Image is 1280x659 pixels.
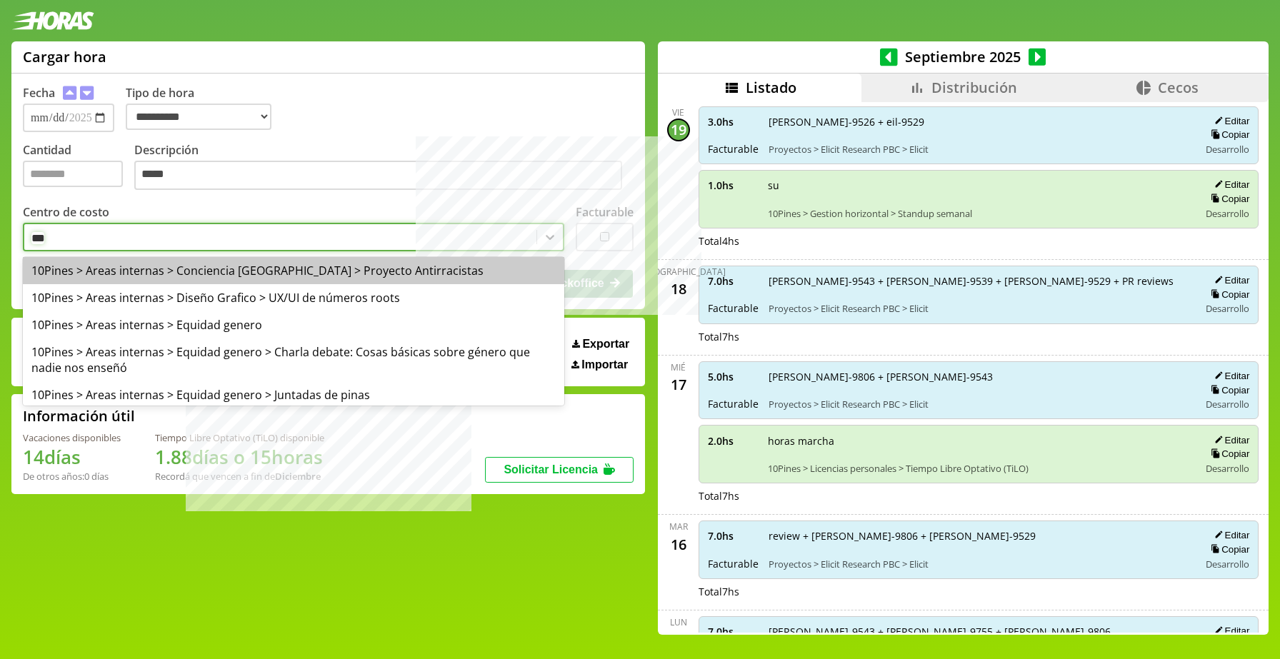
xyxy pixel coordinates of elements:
div: 15 [667,628,690,651]
div: mar [669,520,688,533]
span: 5.0 hs [708,370,759,383]
span: [PERSON_NAME]-9543 + [PERSON_NAME]-9755 + [PERSON_NAME]-9806 [769,625,1190,638]
span: Desarrollo [1206,462,1249,475]
div: mié [671,361,686,373]
label: Tipo de hora [126,85,283,132]
div: 17 [667,373,690,396]
span: 2.0 hs [708,434,758,448]
div: 18 [667,278,690,301]
label: Cantidad [23,142,134,194]
div: [DEMOGRAPHIC_DATA] [631,266,726,278]
button: Exportar [568,337,634,351]
span: 7.0 hs [708,274,759,288]
span: Facturable [708,557,759,570]
button: Editar [1210,274,1249,286]
span: [PERSON_NAME]-9526 + eil-9529 [769,115,1190,129]
div: Total 7 hs [699,585,1259,598]
span: Facturable [708,142,759,156]
button: Editar [1210,178,1249,191]
div: De otros años: 0 días [23,470,121,483]
div: 10Pines > Areas internas > Diseño Grafico > UX/UI de números roots [23,284,564,311]
span: Desarrollo [1206,207,1249,220]
div: 16 [667,533,690,555]
span: review + [PERSON_NAME]-9806 + [PERSON_NAME]-9529 [769,529,1190,543]
div: Total 7 hs [699,489,1259,503]
span: horas marcha [768,434,1190,448]
span: Proyectos > Elicit Research PBC > Elicit [769,398,1190,411]
button: Copiar [1206,129,1249,141]
button: Editar [1210,434,1249,446]
span: 3.0 hs [708,115,759,129]
span: Solicitar Licencia [504,463,598,476]
button: Copiar [1206,193,1249,205]
span: Cecos [1158,78,1199,97]
div: Total 7 hs [699,330,1259,343]
span: Listado [746,78,796,97]
button: Editar [1210,115,1249,127]
span: Septiembre 2025 [898,47,1029,66]
span: Proyectos > Elicit Research PBC > Elicit [769,143,1190,156]
button: Copiar [1206,384,1249,396]
label: Fecha [23,85,55,101]
img: logotipo [11,11,94,30]
span: 7.0 hs [708,529,759,543]
div: Vacaciones disponibles [23,431,121,444]
button: Editar [1210,625,1249,637]
span: 10Pines > Gestion horizontal > Standup semanal [768,207,1190,220]
button: Copiar [1206,543,1249,555]
span: su [768,178,1190,192]
span: Importar [581,358,628,371]
label: Centro de costo [23,204,109,220]
span: Desarrollo [1206,143,1249,156]
div: 10Pines > Areas internas > Equidad genero [23,311,564,338]
span: Desarrollo [1206,398,1249,411]
button: Solicitar Licencia [485,457,634,483]
div: Total 4 hs [699,234,1259,248]
button: Editar [1210,529,1249,541]
h1: Cargar hora [23,47,106,66]
span: Desarrollo [1206,302,1249,315]
span: Facturable [708,301,759,315]
label: Facturable [576,204,634,220]
select: Tipo de hora [126,104,271,130]
h2: Información útil [23,406,135,426]
button: Copiar [1206,288,1249,301]
span: 7.0 hs [708,625,759,638]
div: Recordá que vencen a fin de [155,470,324,483]
h1: 14 días [23,444,121,470]
b: Diciembre [275,470,321,483]
span: Exportar [582,338,629,351]
button: Copiar [1206,448,1249,460]
span: [PERSON_NAME]-9806 + [PERSON_NAME]-9543 [769,370,1190,383]
button: Editar [1210,370,1249,382]
span: 10Pines > Licencias personales > Tiempo Libre Optativo (TiLO) [768,462,1190,475]
span: Proyectos > Elicit Research PBC > Elicit [769,302,1190,315]
label: Descripción [134,142,634,194]
span: Distribución [931,78,1017,97]
div: Tiempo Libre Optativo (TiLO) disponible [155,431,324,444]
span: Proyectos > Elicit Research PBC > Elicit [769,558,1190,570]
div: 10Pines > Areas internas > Conciencia [GEOGRAPHIC_DATA] > Proyecto Antirracistas [23,257,564,284]
div: 10Pines > Areas internas > Equidad genero > Juntadas de pinas [23,381,564,408]
span: 1.0 hs [708,178,758,192]
span: Facturable [708,397,759,411]
span: Desarrollo [1206,558,1249,570]
div: 10Pines > Areas internas > Equidad genero > Charla debate: Cosas básicas sobre género que nadie n... [23,338,564,381]
input: Cantidad [23,161,123,187]
h1: 1.88 días o 15 horas [155,444,324,470]
div: lun [670,616,687,628]
div: 19 [667,119,690,141]
div: vie [672,106,684,119]
div: scrollable content [658,102,1269,633]
span: [PERSON_NAME]-9543 + [PERSON_NAME]-9539 + [PERSON_NAME]-9529 + PR reviews [769,274,1190,288]
textarea: Descripción [134,161,622,191]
